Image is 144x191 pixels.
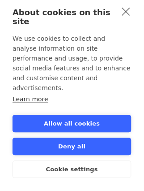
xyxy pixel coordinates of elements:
[13,8,110,26] strong: About cookies on this site
[13,34,131,93] p: We use cookies to collect and analyse information on site performance and usage, to provide socia...
[119,4,133,18] a: close
[13,161,131,178] button: Cookie settings
[13,115,131,133] button: Allow all cookies
[13,96,48,103] a: Learn more
[13,138,131,156] button: Deny all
